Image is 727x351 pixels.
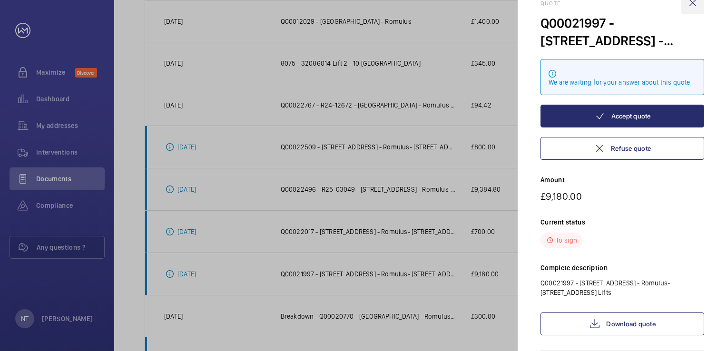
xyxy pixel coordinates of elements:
[549,78,696,87] div: We are waiting for your answer about this quote
[540,263,704,273] p: Complete description
[540,105,704,127] button: Accept quote
[540,14,704,49] div: Q00021997 - [STREET_ADDRESS] - Romulus- [STREET_ADDRESS] Lifts
[540,137,704,160] button: Refuse quote
[540,175,704,185] p: Amount
[540,278,704,297] p: Q00021997 - [STREET_ADDRESS] - Romulus- [STREET_ADDRESS] Lifts
[556,235,577,245] p: To sign
[540,190,704,202] p: £9,180.00
[540,217,704,227] p: Current status
[540,312,704,335] a: Download quote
